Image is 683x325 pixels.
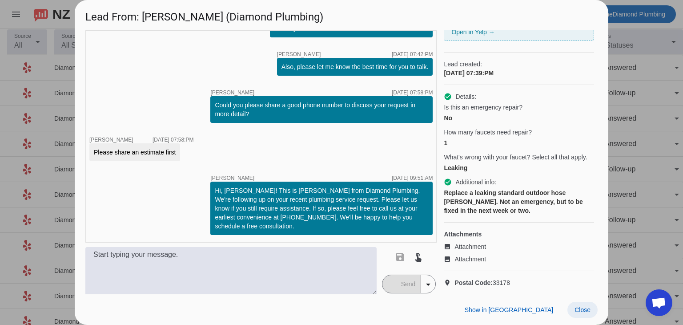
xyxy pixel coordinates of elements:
[215,101,428,118] div: Could you please share a good phone number to discuss your request in more detail?​
[444,230,594,239] h4: Attachments
[94,148,176,157] div: Please share an estimate first
[444,69,594,77] div: [DATE] 07:39:PM
[575,306,591,313] span: Close
[444,163,594,172] div: Leaking
[567,302,598,318] button: Close
[444,128,532,137] span: How many faucets need repair?
[392,52,433,57] div: [DATE] 07:42:PM
[458,302,560,318] button: Show in [GEOGRAPHIC_DATA]
[444,256,454,263] mat-icon: image
[444,103,522,112] span: Is this an emergency repair?
[444,138,594,147] div: 1
[444,60,594,69] span: Lead created:
[465,306,553,313] span: Show in [GEOGRAPHIC_DATA]
[454,242,486,251] span: Attachment
[451,28,494,36] a: Open in Yelp →
[444,93,452,101] mat-icon: check_circle
[444,188,594,215] div: Replace a leaking standard outdoor hose [PERSON_NAME]. Not an emergency, but to be fixed in the n...
[215,186,428,231] div: Hi, [PERSON_NAME]! This is [PERSON_NAME] from Diamond Plumbing. We're following up on your recent...
[392,175,433,181] div: [DATE] 09:51:AM
[413,252,423,262] mat-icon: touch_app
[454,255,486,264] span: Attachment
[153,137,193,142] div: [DATE] 07:58:PM
[444,153,587,162] span: What's wrong with your faucet? Select all that apply.
[455,178,496,187] span: Additional info:
[210,90,254,95] span: [PERSON_NAME]
[444,242,594,251] a: Attachment
[454,279,493,286] strong: Postal Code:
[281,62,429,71] div: Also, please let me know the best time for you to talk.​
[423,279,434,290] mat-icon: arrow_drop_down
[277,52,321,57] span: [PERSON_NAME]
[454,278,510,287] span: 33178
[455,92,476,101] span: Details:
[444,178,452,186] mat-icon: check_circle
[646,289,672,316] div: Open chat
[444,243,454,250] mat-icon: image
[89,137,133,143] span: [PERSON_NAME]
[444,279,454,286] mat-icon: location_on
[210,175,254,181] span: [PERSON_NAME]
[392,90,433,95] div: [DATE] 07:58:PM
[444,255,594,264] a: Attachment
[444,114,594,122] div: No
